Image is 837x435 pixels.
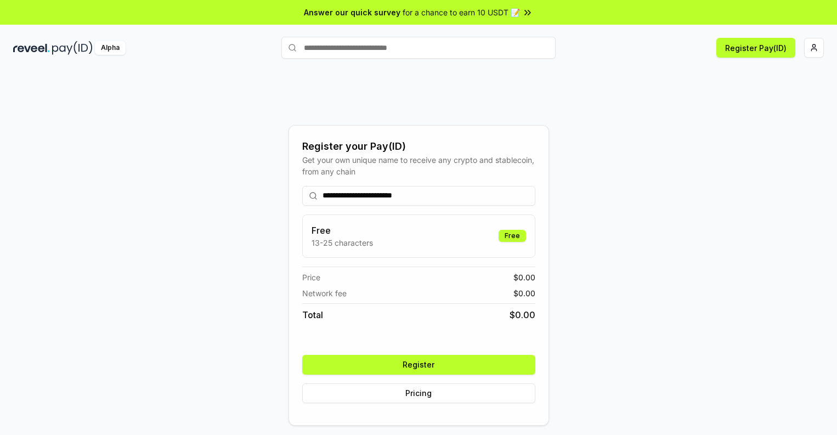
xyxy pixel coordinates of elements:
[499,230,526,242] div: Free
[513,287,535,299] span: $ 0.00
[304,7,400,18] span: Answer our quick survey
[510,308,535,321] span: $ 0.00
[513,272,535,283] span: $ 0.00
[13,41,50,55] img: reveel_dark
[95,41,126,55] div: Alpha
[312,224,373,237] h3: Free
[302,383,535,403] button: Pricing
[302,355,535,375] button: Register
[716,38,795,58] button: Register Pay(ID)
[302,287,347,299] span: Network fee
[302,308,323,321] span: Total
[302,272,320,283] span: Price
[312,237,373,248] p: 13-25 characters
[302,139,535,154] div: Register your Pay(ID)
[302,154,535,177] div: Get your own unique name to receive any crypto and stablecoin, from any chain
[52,41,93,55] img: pay_id
[403,7,520,18] span: for a chance to earn 10 USDT 📝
